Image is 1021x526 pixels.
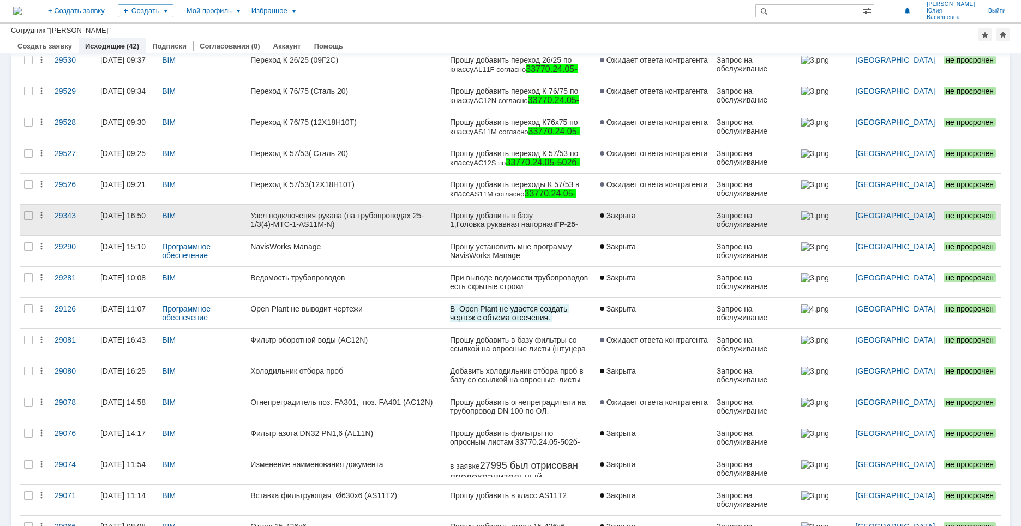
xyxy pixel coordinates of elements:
[939,111,1001,142] a: не просрочен
[717,336,792,353] div: Запрос на обслуживание
[246,485,446,515] a: Вставка фильтрующая Ø630х6 (AS11Т2)
[118,4,173,17] div: Создать
[801,273,828,282] img: 3.png
[978,28,992,41] div: Добавить в избранное
[55,56,92,64] div: 29530
[856,367,935,375] a: [GEOGRAPHIC_DATA]
[23,10,41,18] span: AС12
[596,205,712,235] a: Закрыта
[100,273,146,282] div: [DATE] 10:08
[96,205,158,235] a: [DATE] 16:50
[250,491,441,500] div: Вставка фильтрующая Ø630х6 (AS11Т2)
[939,205,1001,235] a: не просрочен
[801,56,828,64] img: 3.png
[797,267,851,297] a: 3.png
[246,422,446,453] a: Фильтр азота DN32 PN1,6 (AL11N)
[250,149,441,158] div: Переход К 57/53( Сталь 20)
[600,180,708,189] span: Ожидает ответа контрагента
[717,304,792,322] div: Запрос на обслуживание
[96,174,158,204] a: [DATE] 09:21
[712,422,797,453] a: Запрос на обслуживание
[856,242,935,251] a: [GEOGRAPHIC_DATA]
[37,118,46,127] div: Действия
[100,87,146,95] div: [DATE] 09:34
[13,7,22,15] img: logo
[246,80,446,111] a: Переход К 76/75 (Сталь 20)
[37,367,46,375] div: Действия
[944,367,996,375] span: не просрочен
[856,87,935,95] a: [GEOGRAPHIC_DATA]
[596,453,712,484] a: Закрыта
[596,267,712,297] a: Закрыта
[152,42,187,50] a: Подписки
[100,460,146,469] div: [DATE] 11:54
[944,56,996,64] span: не просрочен
[55,149,92,158] div: 29527
[3,36,30,45] span: AC12S)
[856,304,935,313] a: [GEOGRAPHIC_DATA]
[944,118,996,127] span: не просрочен
[939,391,1001,422] a: не просрочен
[927,1,975,8] span: [PERSON_NAME]
[600,211,636,220] span: Закрыта
[927,8,975,14] span: Юлия
[797,174,851,204] a: 3.png
[939,360,1001,391] a: не просрочен
[246,111,446,142] a: Переход К 76/75 (12Х18Н10Т)
[596,298,712,328] a: Закрыта
[162,87,176,95] a: BIM
[797,453,851,484] a: 3.png
[100,336,146,344] div: [DATE] 16:43
[37,460,46,469] div: Действия
[246,298,446,328] a: Open Plant не выводит чертежи
[162,460,176,469] a: BIM
[600,118,708,127] span: Ожидает ответа контрагента
[856,56,935,64] a: [GEOGRAPHIC_DATA]
[246,174,446,204] a: Переход К 57/53(12Х18Н10Т)
[596,80,712,111] a: Ожидает ответа контрагента
[162,304,213,322] a: Программное обеспечение
[600,367,636,375] span: Закрыта
[596,485,712,515] a: Закрыта
[50,236,96,266] a: 29290
[944,273,996,282] span: не просрочен
[37,211,46,220] div: Действия
[38,10,41,18] span: 2
[717,398,792,415] div: Запрос на обслуживание
[596,142,712,173] a: Ожидает ответа контрагента
[944,398,996,407] span: не просрочен
[712,391,797,422] a: Запрос на обслуживание
[801,336,828,344] img: 3.png
[856,398,935,407] a: [GEOGRAPHIC_DATA]
[717,273,792,291] div: Запрос на обслуживание
[801,118,828,127] img: 3.png
[717,56,792,73] div: Запрос на обслуживание
[13,7,22,15] a: Перейти на домашнюю страницу
[100,242,146,251] div: [DATE] 15:10
[246,49,446,80] a: Переход К 26/25 (09Г2С)
[50,267,96,297] a: 29281
[55,367,92,375] div: 29080
[797,485,851,515] a: 3.png
[37,398,46,407] div: Действия
[17,42,72,50] a: Создать заявку
[32,10,36,18] span: 1
[600,429,636,438] span: Закрыта
[55,398,92,407] div: 29078
[250,180,441,189] div: Переход К 57/53(12Х18Н10Т)
[250,304,441,313] div: Open Plant не выводит чертежи
[162,149,176,158] a: BIM
[200,42,250,50] a: Согласования
[712,205,797,235] a: Запрос на обслуживание
[801,211,828,220] img: 1.png
[939,80,1001,111] a: не просрочен
[127,42,139,50] div: (42)
[28,10,33,18] span: S
[96,267,158,297] a: [DATE] 10:08
[863,5,874,15] span: Расширенный поиск
[797,360,851,391] a: 3.png
[100,180,146,189] div: [DATE] 09:21
[162,336,176,344] a: BIM
[96,329,158,360] a: [DATE] 16:43
[797,236,851,266] a: 3.png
